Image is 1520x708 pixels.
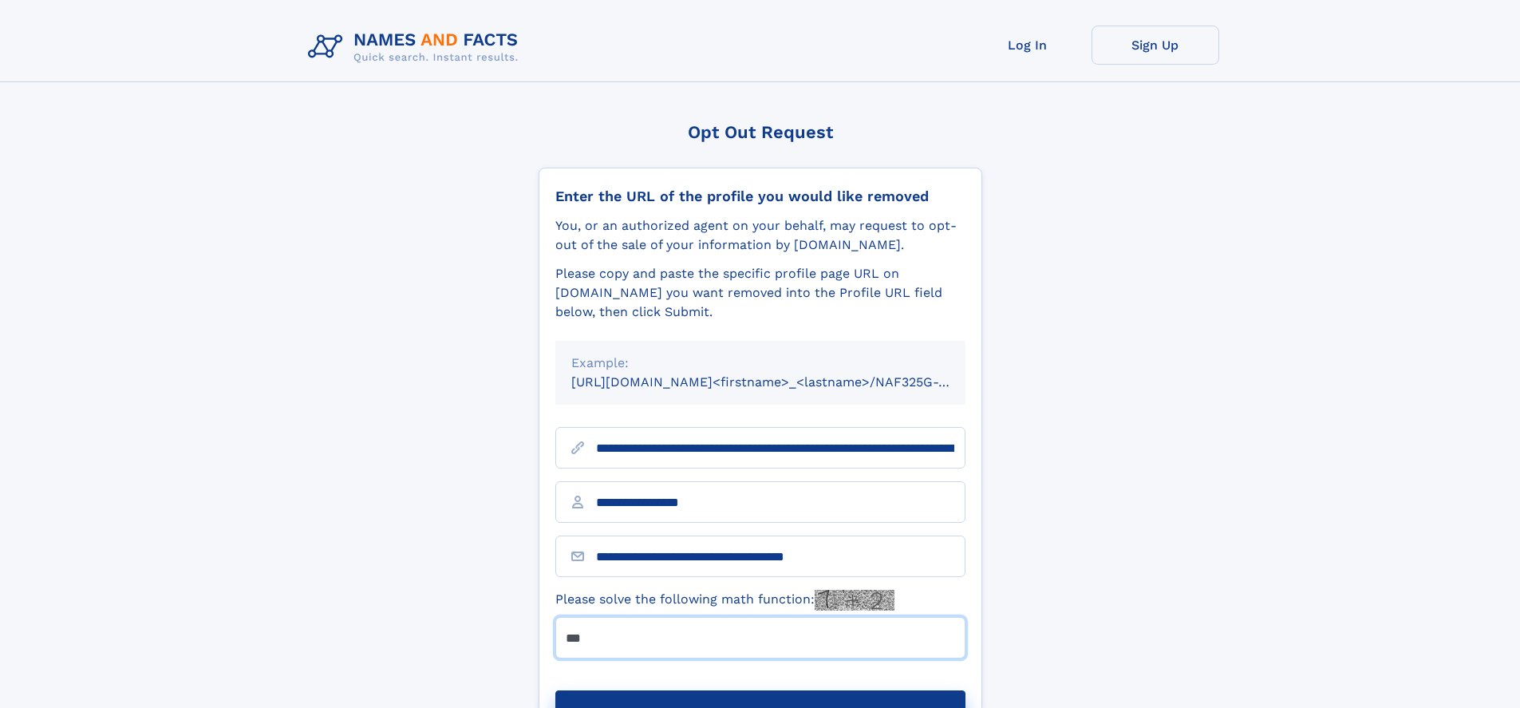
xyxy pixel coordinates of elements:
[964,26,1092,65] a: Log In
[555,188,965,205] div: Enter the URL of the profile you would like removed
[555,264,965,322] div: Please copy and paste the specific profile page URL on [DOMAIN_NAME] you want removed into the Pr...
[555,216,965,255] div: You, or an authorized agent on your behalf, may request to opt-out of the sale of your informatio...
[539,122,982,142] div: Opt Out Request
[1092,26,1219,65] a: Sign Up
[302,26,531,69] img: Logo Names and Facts
[571,374,996,390] small: [URL][DOMAIN_NAME]<firstname>_<lastname>/NAF325G-xxxxxxxx
[571,354,950,373] div: Example:
[555,590,894,611] label: Please solve the following math function:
